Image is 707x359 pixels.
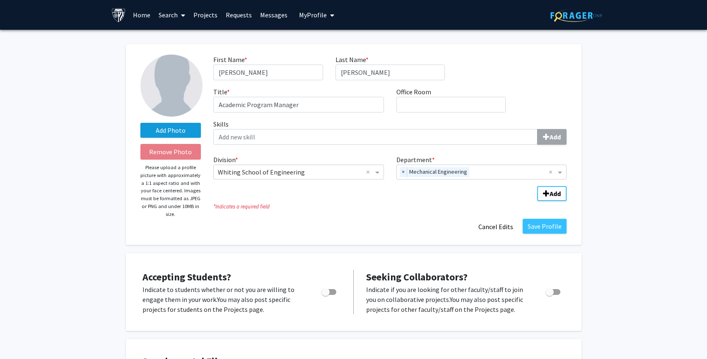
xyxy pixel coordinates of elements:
[550,133,561,141] b: Add
[473,219,519,235] button: Cancel Edits
[366,167,373,177] span: Clear all
[396,165,567,179] ng-select: Department
[523,219,567,234] button: Save Profile
[390,155,573,179] div: Department
[222,0,256,29] a: Requests
[140,164,201,218] p: Please upload a profile picture with approximately a 1:1 aspect ratio and with your face centered...
[140,144,201,160] button: Remove Photo
[550,189,561,198] b: Add
[140,55,203,117] img: Profile Picture
[256,0,292,29] a: Messages
[396,87,431,97] label: Office Room
[549,167,556,177] span: Clear all
[537,129,567,145] button: Skills
[213,55,247,65] label: First Name
[366,270,468,283] span: Seeking Collaborators?
[550,9,602,22] img: ForagerOne Logo
[189,0,222,29] a: Projects
[213,119,567,145] label: Skills
[142,285,306,314] p: Indicate to students whether or not you are willing to engage them in your work. You may also pos...
[129,0,154,29] a: Home
[6,322,35,353] iframe: Chat
[318,285,341,297] div: Toggle
[213,165,384,179] ng-select: Division
[207,155,390,179] div: Division
[142,270,231,283] span: Accepting Students?
[335,55,369,65] label: Last Name
[400,167,407,177] span: ×
[213,87,230,97] label: Title
[542,285,565,297] div: Toggle
[537,186,567,201] button: Add Division/Department
[213,129,538,145] input: SkillsAdd
[407,167,469,177] span: Mechanical Engineering
[366,285,530,314] p: Indicate if you are looking for other faculty/staff to join you on collaborative projects. You ma...
[213,203,567,211] i: Indicates a required field
[140,123,201,138] label: AddProfile Picture
[299,11,327,19] span: My Profile
[154,0,189,29] a: Search
[111,8,126,22] img: Johns Hopkins University Logo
